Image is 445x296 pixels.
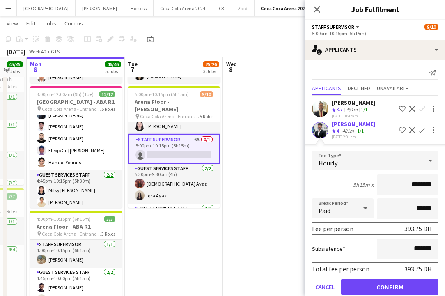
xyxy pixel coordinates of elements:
div: 5 Jobs [105,68,121,74]
span: 6 [29,65,41,74]
div: Total fee per person [312,265,369,273]
a: Jobs [41,18,60,29]
span: 7 [127,65,138,74]
span: Coca Cola Arena - Entrance F [42,106,101,112]
span: Mon [30,60,41,68]
h3: [GEOGRAPHIC_DATA] - ABA R1 [30,98,122,106]
span: 8 [225,65,237,74]
button: Cancel [312,279,338,295]
span: 5/5 [104,216,115,222]
span: 3 Roles [3,208,17,214]
span: 4 [337,128,339,134]
span: Unavailable [377,85,408,91]
span: 9/10 [200,91,213,97]
div: [PERSON_NAME] [332,99,375,106]
app-job-card: 3:00pm-12:00am (9h) (Tue)12/12[GEOGRAPHIC_DATA] - ABA R1 Coca Cola Arena - Entrance F5 RolesReem ... [30,86,122,208]
span: 3:00pm-12:00am (9h) (Tue) [37,91,94,97]
label: Subsistence [312,245,345,252]
span: Jobs [44,20,56,27]
span: 6 Roles [3,83,17,89]
span: 7/7 [6,193,17,200]
div: Applicants [305,40,445,60]
span: 12/12 [99,91,115,97]
a: View [3,18,21,29]
span: 5 Roles [101,106,115,112]
h3: Job Fulfilment [305,4,445,15]
div: [DATE] 2:01pm [332,134,375,140]
div: GTS [51,48,60,55]
span: 45/45 [7,61,23,67]
span: 4:00pm-10:15pm (6h15m) [37,216,91,222]
button: Staff Supervisor [312,24,361,30]
div: Fee per person [312,225,353,233]
span: 3.7 [337,106,343,112]
app-card-role: Guest Services Staff2/24:45pm-10:15pm (5h30m)Milky [PERSON_NAME][PERSON_NAME] [30,170,122,210]
span: Comms [64,20,83,27]
span: Coca Cola Arena - Entrance F [140,113,200,119]
div: [PERSON_NAME] [332,120,375,128]
button: Coca Cola Arena 2024 [154,0,212,16]
span: Edit [26,20,36,27]
span: Tue [128,60,138,68]
app-job-card: 5:00pm-10:15pm (5h15m)9/10Arena Floor - [PERSON_NAME] Coca Cola Arena - Entrance F5 RolesEvent Co... [128,86,220,208]
div: 481m [341,128,356,135]
div: 5:00pm-10:15pm (5h15m) [312,30,438,37]
div: 393.75 DH [404,265,432,273]
span: 46/46 [105,61,121,67]
app-card-role: Staff Supervisor6A0/15:00pm-10:15pm (5h15m) [128,134,220,164]
div: 5 Jobs [7,68,23,74]
div: 3 Jobs [203,68,219,74]
app-card-role: Guest Services Staff2/25:30pm-9:30pm (4h)[DEMOGRAPHIC_DATA] AyazIqra Ayaz [128,164,220,204]
span: 9/10 [424,24,438,30]
div: 393.75 DH [404,225,432,233]
h3: Arena Floor - ABA R1 [30,223,122,230]
app-skills-label: 1/1 [361,106,367,112]
app-card-role: Reem [PERSON_NAME][PERSON_NAME][PERSON_NAME][PERSON_NAME][PERSON_NAME]Eleojo Gift [PERSON_NAME]Ha... [30,71,122,170]
button: [PERSON_NAME] [76,0,124,16]
button: Coca Coca Arena 2025 [255,0,314,16]
app-card-role: Staff Supervisor1/14:00pm-10:15pm (6h15m)[PERSON_NAME] [30,240,122,268]
span: Hourly [319,159,337,167]
button: Confirm [341,279,438,295]
span: Week 40 [27,48,48,55]
span: View [7,20,18,27]
app-skills-label: 1/1 [357,128,364,134]
div: [DATE] [7,48,25,56]
h3: Arena Floor - [PERSON_NAME] [128,98,220,113]
span: Wed [226,60,237,68]
span: 5:00pm-10:15pm (5h15m) [135,91,189,97]
span: Declined [348,85,370,91]
span: 5 Roles [200,113,213,119]
span: Coca Cola Arena - Entrance F [42,231,101,237]
span: 3 Roles [101,231,115,237]
app-card-role: Guest Services Staff4/4 [128,204,220,267]
span: Applicants [312,85,341,91]
a: Edit [23,18,39,29]
button: C3 [212,0,231,16]
a: Comms [61,18,86,29]
div: 481m [344,106,359,113]
button: Zaid [231,0,255,16]
div: 5h15m x [353,181,374,188]
span: Staff Supervisor [312,24,354,30]
button: [GEOGRAPHIC_DATA] [17,0,76,16]
span: 25/26 [203,61,219,67]
div: [DATE] 10:42am [332,113,375,119]
button: Hostess [124,0,154,16]
span: Paid [319,207,330,215]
